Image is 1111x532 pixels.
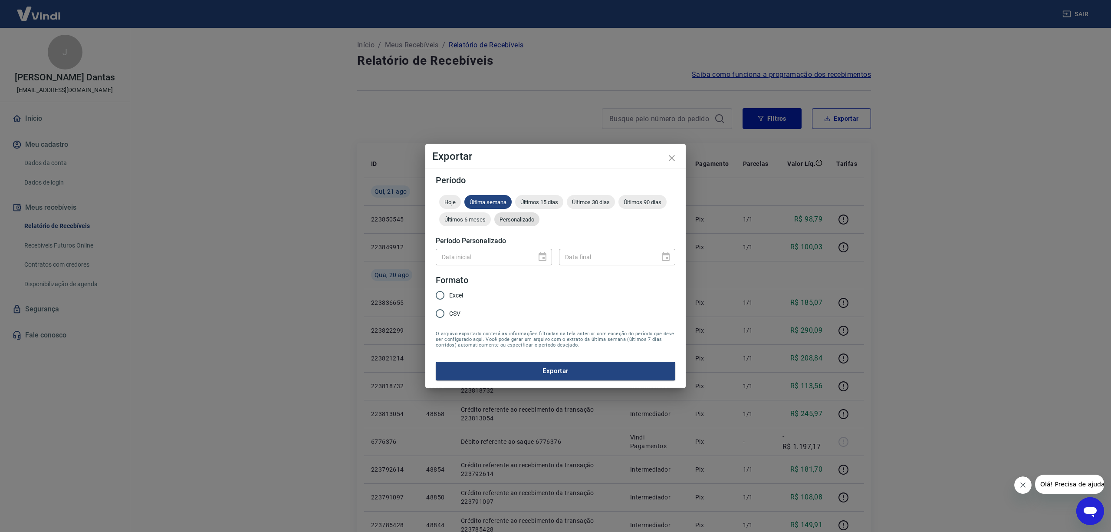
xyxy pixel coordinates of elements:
input: DD/MM/YYYY [436,249,530,265]
span: O arquivo exportado conterá as informações filtradas na tela anterior com exceção do período que ... [436,331,675,348]
span: Excel [449,291,463,300]
span: CSV [449,309,460,318]
div: Última semana [464,195,512,209]
iframe: Fechar mensagem [1014,476,1032,494]
span: Hoje [439,199,461,205]
h4: Exportar [432,151,679,162]
span: Últimos 90 dias [618,199,667,205]
legend: Formato [436,274,468,287]
div: Personalizado [494,212,539,226]
button: close [661,148,682,169]
span: Personalizado [494,216,539,223]
span: Últimos 15 dias [515,199,563,205]
span: Últimos 30 dias [567,199,615,205]
span: Últimos 6 meses [439,216,491,223]
iframe: Botão para abrir a janela de mensagens [1076,497,1104,525]
span: Última semana [464,199,512,205]
div: Hoje [439,195,461,209]
div: Últimos 6 meses [439,212,491,226]
iframe: Mensagem da empresa [1035,475,1104,494]
button: Exportar [436,362,675,380]
div: Últimos 90 dias [618,195,667,209]
div: Últimos 15 dias [515,195,563,209]
h5: Período Personalizado [436,237,675,245]
h5: Período [436,176,675,185]
div: Últimos 30 dias [567,195,615,209]
span: Olá! Precisa de ajuda? [5,6,73,13]
input: DD/MM/YYYY [559,249,654,265]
